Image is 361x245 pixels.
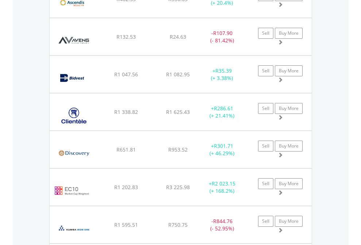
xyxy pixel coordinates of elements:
a: Buy More [275,65,303,76]
div: + (+ 3.38%) [199,67,245,82]
div: - (- 81.42%) [199,30,245,44]
span: R301.71 [214,142,233,149]
span: R1 338.82 [114,108,138,115]
span: R1 082.95 [166,71,190,78]
span: R24.63 [170,33,186,40]
a: Buy More [275,141,303,152]
img: EQU.ZA.CLI.png [53,103,95,129]
span: R35.39 [215,67,232,74]
span: R844.76 [213,218,233,225]
span: R107.90 [213,30,233,37]
a: Buy More [275,178,303,189]
span: R651.81 [116,146,136,153]
div: + (+ 46.29%) [199,142,245,157]
span: R1 202.83 [114,184,138,191]
img: EQU.ZA.KIO.png [53,215,95,241]
a: Buy More [275,103,303,114]
div: + (+ 21.41%) [199,105,245,119]
img: EQU.ZA.DSY.png [53,140,95,166]
a: Sell [258,65,273,76]
span: R953.52 [168,146,188,153]
a: Buy More [275,216,303,227]
a: Sell [258,28,273,39]
span: R3 225.98 [166,184,190,191]
img: EQU.ZA.BVT.png [53,65,95,91]
a: Sell [258,216,273,227]
div: + (+ 168.2%) [199,180,245,195]
span: R2 023.15 [212,180,235,187]
a: Sell [258,141,273,152]
span: R1 625.43 [166,108,190,115]
span: R1 047.56 [114,71,138,78]
img: EC10.EC.EC10.png [53,178,90,204]
a: Sell [258,103,273,114]
span: R1 595.51 [114,221,138,228]
a: Buy More [275,28,303,39]
span: R750.75 [168,221,188,228]
a: Sell [258,178,273,189]
span: R132.53 [116,33,136,40]
img: EQU.ZA.AEG.png [53,27,95,53]
div: - (- 52.95%) [199,218,245,232]
span: R286.61 [214,105,233,112]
